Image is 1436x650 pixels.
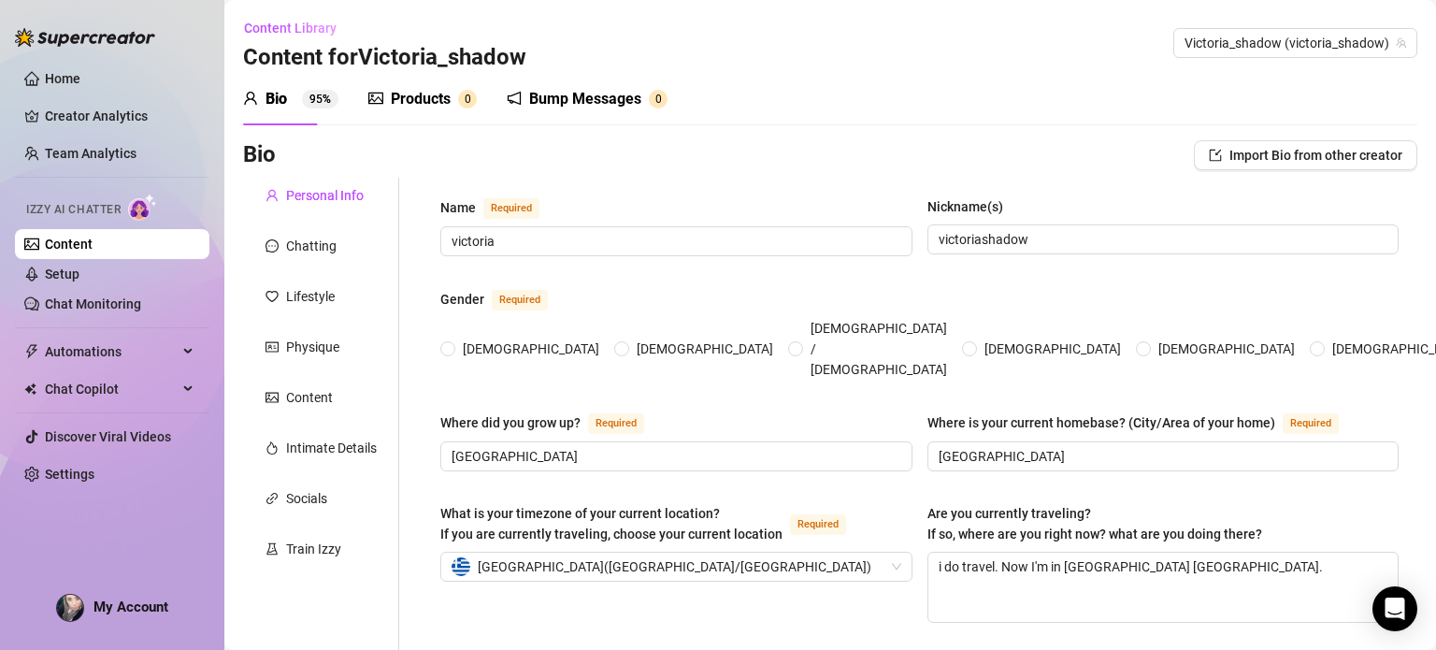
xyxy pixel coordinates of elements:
span: My Account [93,599,168,615]
span: picture [266,391,279,404]
div: Content [286,387,333,408]
img: gr [452,557,470,576]
span: user [266,189,279,202]
span: What is your timezone of your current location? If you are currently traveling, choose your curre... [440,506,783,542]
div: Bump Messages [529,88,641,110]
span: Required [1283,413,1339,434]
img: Chat Copilot [24,383,36,396]
div: Products [391,88,451,110]
input: Where is your current homebase? (City/Area of your home) [939,446,1385,467]
label: Nickname(s) [927,196,1016,217]
div: Chatting [286,236,337,256]
span: [DEMOGRAPHIC_DATA] [455,339,607,359]
span: team [1396,37,1407,49]
a: Chat Monitoring [45,296,141,311]
a: Team Analytics [45,146,136,161]
div: Bio [266,88,287,110]
span: Required [492,290,548,311]
label: Gender [440,288,568,311]
div: Physique [286,337,339,357]
a: Content [45,237,93,252]
span: Automations [45,337,178,367]
div: Nickname(s) [927,196,1003,217]
img: logo-BBDzfeDw.svg [15,28,155,47]
span: Izzy AI Chatter [26,201,121,219]
sup: 95% [302,90,338,108]
span: Are you currently traveling? If so, where are you right now? what are you doing there? [927,506,1262,542]
input: Name [452,231,897,252]
span: Victoria_shadow (victoria_shadow) [1185,29,1406,57]
span: [GEOGRAPHIC_DATA] ( [GEOGRAPHIC_DATA]/[GEOGRAPHIC_DATA] ) [478,553,871,581]
span: Import Bio from other creator [1229,148,1402,163]
span: import [1209,149,1222,162]
div: Intimate Details [286,438,377,458]
span: Chat Copilot [45,374,178,404]
label: Where is your current homebase? (City/Area of your home) [927,412,1359,434]
input: Nickname(s) [939,229,1385,250]
span: [DEMOGRAPHIC_DATA] / [DEMOGRAPHIC_DATA] [803,318,955,380]
div: Lifestyle [286,286,335,307]
a: Settings [45,467,94,482]
span: experiment [266,542,279,556]
div: Where is your current homebase? (City/Area of your home) [927,412,1275,433]
h3: Bio [243,140,276,170]
span: [DEMOGRAPHIC_DATA] [977,339,1128,359]
div: Open Intercom Messenger [1372,586,1417,631]
span: picture [368,91,383,106]
span: idcard [266,340,279,354]
div: Where did you grow up? [440,412,581,433]
span: Required [483,198,539,219]
span: heart [266,290,279,303]
span: user [243,91,258,106]
span: thunderbolt [24,344,39,359]
span: Content Library [244,21,337,36]
input: Where did you grow up? [452,446,897,467]
img: ACg8ocIq1PKz16rusxmlEHnC5MaOh3IZD8Lc2_rDK_o_VEVuzRrONOzz=s96-c [57,595,83,621]
label: Name [440,196,560,219]
div: Gender [440,289,484,310]
a: Home [45,71,80,86]
textarea: i do travel. Now I'm in [GEOGRAPHIC_DATA] [GEOGRAPHIC_DATA]. [928,553,1399,622]
span: [DEMOGRAPHIC_DATA] [1151,339,1302,359]
img: AI Chatter [128,194,157,221]
a: Creator Analytics [45,101,194,131]
div: Train Izzy [286,539,341,559]
a: Setup [45,267,79,282]
span: [DEMOGRAPHIC_DATA] [629,339,781,359]
span: Required [790,514,846,535]
span: message [266,239,279,253]
div: Personal Info [286,185,364,206]
span: Required [588,413,644,434]
button: Import Bio from other creator [1194,140,1417,170]
div: Socials [286,488,327,509]
sup: 0 [649,90,668,108]
span: link [266,492,279,505]
span: notification [507,91,522,106]
a: Discover Viral Videos [45,429,171,444]
div: Name [440,197,476,218]
sup: 0 [458,90,477,108]
button: Content Library [243,13,352,43]
h3: Content for Victoria_shadow [243,43,526,73]
label: Where did you grow up? [440,412,665,434]
span: fire [266,441,279,455]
